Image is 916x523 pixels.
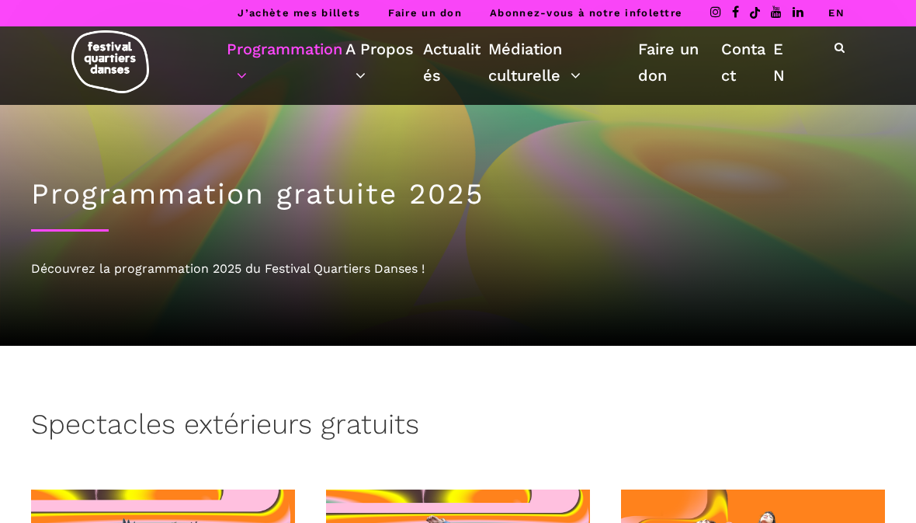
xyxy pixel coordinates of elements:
img: logo-fqd-med [71,30,149,93]
div: Découvrez la programmation 2025 du Festival Quartiers Danses ! [31,259,885,279]
a: Médiation culturelle [488,36,638,89]
a: A Propos [345,36,423,89]
a: EN [773,36,792,89]
a: Actualités [423,36,489,89]
a: Programmation [227,36,345,89]
a: Abonnez-vous à notre infolettre [490,7,682,19]
a: Contact [721,36,772,89]
a: Faire un don [388,7,462,19]
a: J’achète mes billets [238,7,360,19]
a: EN [828,7,845,19]
a: Faire un don [638,36,721,89]
h3: Spectacles extérieurs gratuits [31,408,419,447]
h1: Programmation gratuite 2025 [31,177,885,211]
